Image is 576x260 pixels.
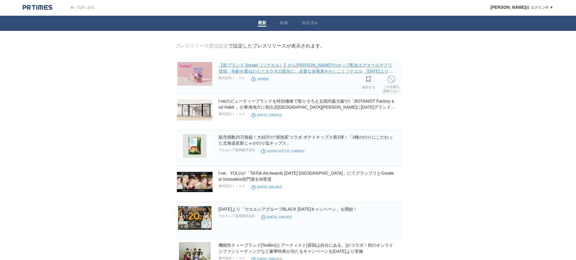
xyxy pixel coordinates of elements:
a: TOPへ戻る [61,5,95,10]
p: ウエルシア薬局株式会社 [219,214,255,218]
a: この企業を受取らない [383,74,400,93]
time: [DATE] 16時48分 [251,185,282,189]
time: [DATE] 12時00分 [251,113,282,117]
a: 機能性ティーブランド[Teaflex]とアーティスト[原因は自分にある。]がコラボ！初のオンラインファンミーティングなど豪華特典が当たるキャンペーンを[DATE]より実施 [219,243,393,254]
a: [PERSON_NAME]様 ログイン中 ▼ [490,5,553,10]
a: 検索 [280,20,288,27]
p: ウエルシア薬局株式会社 [219,148,255,152]
time: [DATE] 10時30分 [261,215,292,219]
img: arrow.png [71,6,74,9]
a: 販売個数20万個超！大好評の“湖池屋”コラボ ポテトチップス第2弾！「3種ののりにこだわった北海道産新じゃがのり塩チップス」 [219,135,393,146]
p: 株式会社Ｉ－ｎｅ [219,76,245,80]
div: で設定したプレスリリースが表示されます。 [175,43,325,49]
img: 販売個数20万個超！大好評の“湖池屋”コラボ ポテトチップス第2弾！「3種ののりにこだわった北海道産新じゃがのり塩チップス」 [177,134,213,158]
time: 1時間前 [251,77,269,81]
p: 株式会社Ｉ－ｎｅ [219,184,245,188]
img: 10月6日（月）より「ウエルシアグループBLACK FRIDAYキャンペーン」を開始！ [177,206,213,230]
img: I-ne、YOLUが「TikTok Ad Awards 2025 Japan」にてグランプリとGreatest Innovative部門賞をW受賞 [177,170,213,194]
a: I-neのビューティーブランドを特別価格で取りそろえる国内最大級*の「BOTANIST Factory and Habit 」が東海地方に初出店[GEOGRAPHIC_DATA][PERSON_... [219,99,395,116]
a: プレスリリース受信設定 [175,43,228,48]
a: 保存済み [301,20,318,27]
img: 【新ブランド Sonael（ソナエル）】から日本初*のホップ配合エクオールサプリ登場 年齢を重ねた心とカラダの変化に、必要な栄養素をかしこくソナエル 10月30日よりオンライン発売開始 [177,62,213,86]
a: [DATE]より「ウエルシアグループBLACK [DATE]キャンペーン」を開始！ [219,207,358,212]
a: 最新 [258,20,266,27]
span: [PERSON_NAME] [490,5,526,10]
img: I-neのビューティーブランドを特別価格で取りそろえる国内最大級*の「BOTANIST Factory and Habit 」が東海地方に初出店三井アウトレットパーク 岡崎に11月4日グランドオープン [177,98,213,122]
a: 保存する [362,74,375,89]
p: 株式会社Ｉ－ｎｅ [219,112,245,116]
a: I-ne、YOLUが「TikTok Ad Awards [DATE] [GEOGRAPHIC_DATA]」にてグランプリとGreatest Innovative部門賞をW受賞 [219,171,394,182]
a: 【新ブランド Sonael（ソナエル）】から[PERSON_NAME]*のホップ配合エクオールサプリ登場 年齢を重ねた心とカラダの変化に、必要な栄養素をかしこくソナエル [DATE]よりオンライ... [219,63,393,80]
img: logo.png [23,5,52,11]
time: 2025年10月7日 11時00分 [261,149,305,153]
